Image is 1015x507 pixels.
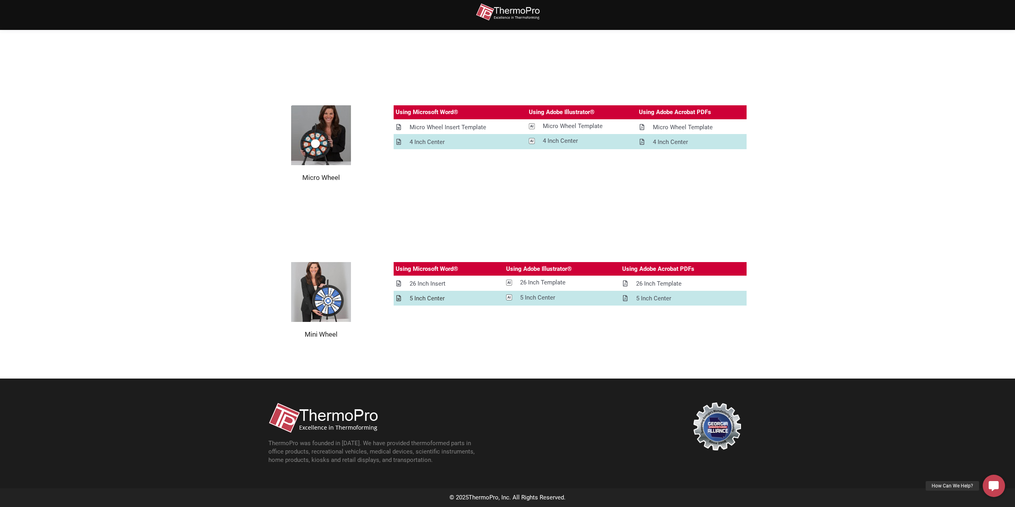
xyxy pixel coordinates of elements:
h2: Micro Wheel [268,173,374,182]
img: georgia-manufacturing-alliance [693,402,741,450]
a: Micro Wheel Template [637,120,747,134]
a: 5 Inch Center [620,292,747,306]
div: 4 Inch Center [410,137,445,147]
a: 26 Inch Template [504,276,620,290]
a: 4 Inch Center [394,135,527,149]
div: 26 Inch Insert [410,279,445,289]
a: How Can We Help? [983,475,1005,497]
div: 5 Inch Center [520,293,555,303]
a: Micro Wheel Insert Template [394,120,527,134]
div: Using Microsoft Word® [396,264,458,274]
a: 26 Inch Insert [394,277,504,291]
div: 5 Inch Center [410,294,445,304]
a: 5 Inch Center [504,291,620,305]
div: 5 Inch Center [636,294,671,304]
img: thermopro-logo-non-iso [268,402,378,433]
img: thermopro-logo-non-iso [476,3,540,21]
a: 26 Inch Template [620,277,747,291]
span: ThermoPro [469,494,499,501]
a: 4 Inch Center [637,135,747,149]
div: 26 Inch Template [636,279,682,289]
h2: Mini Wheel [268,330,374,339]
div: Micro Wheel Insert Template [410,122,486,132]
a: Micro Wheel Template [527,119,637,133]
p: ThermoPro was founded in [DATE]. We have provided thermoformed parts in office products, recreati... [268,439,484,464]
a: 4 Inch Center [527,134,637,148]
div: Micro Wheel Template [653,122,713,132]
div: 26 Inch Template [520,278,566,288]
div: Using Adobe Acrobat PDFs [622,264,694,274]
div: How Can We Help? [926,481,979,491]
div: 4 Inch Center [543,136,578,146]
a: 5 Inch Center [394,292,504,306]
div: Micro Wheel Template [543,121,603,131]
div: Using Adobe Illustrator® [529,107,595,117]
div: Using Adobe Acrobat PDFs [639,107,711,117]
div: Using Microsoft Word® [396,107,458,117]
div: © 2025 , Inc. All Rights Reserved. [260,492,755,503]
div: Using Adobe Illustrator® [506,264,572,274]
div: 4 Inch Center [653,137,688,147]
